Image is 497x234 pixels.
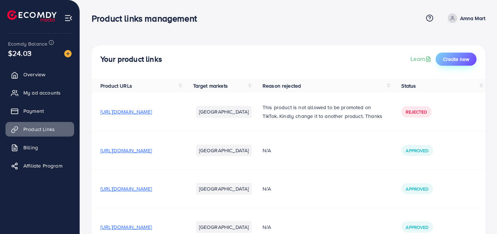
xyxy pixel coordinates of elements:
[5,85,74,100] a: My ad accounts
[8,40,47,47] span: Ecomdy Balance
[100,147,152,154] span: [URL][DOMAIN_NAME]
[263,103,384,120] p: This product is not allowed to be promoted on TikTok. Kindly change it to another product. Thanks
[64,14,73,22] img: menu
[100,223,152,231] span: [URL][DOMAIN_NAME]
[23,144,38,151] span: Billing
[23,89,61,96] span: My ad accounts
[406,186,428,192] span: Approved
[406,147,428,154] span: Approved
[445,14,485,23] a: Amna Mart
[443,55,469,63] span: Create new
[23,71,45,78] span: Overview
[196,145,252,156] li: [GEOGRAPHIC_DATA]
[196,106,252,118] li: [GEOGRAPHIC_DATA]
[460,14,485,23] p: Amna Mart
[5,67,74,82] a: Overview
[406,109,427,115] span: Rejected
[436,53,477,66] button: Create new
[23,107,44,115] span: Payment
[23,126,55,133] span: Product Links
[7,10,57,22] img: logo
[8,48,31,58] span: $24.03
[406,224,428,230] span: Approved
[5,140,74,155] a: Billing
[410,55,433,63] a: Learn
[5,158,74,173] a: Affiliate Program
[5,122,74,137] a: Product Links
[64,50,72,57] img: image
[196,221,252,233] li: [GEOGRAPHIC_DATA]
[100,108,152,115] span: [URL][DOMAIN_NAME]
[196,183,252,195] li: [GEOGRAPHIC_DATA]
[263,82,301,89] span: Reason rejected
[100,185,152,192] span: [URL][DOMAIN_NAME]
[5,104,74,118] a: Payment
[466,201,492,229] iframe: Chat
[23,162,62,169] span: Affiliate Program
[100,55,162,64] h4: Your product links
[193,82,228,89] span: Target markets
[92,13,203,24] h3: Product links management
[263,223,271,231] span: N/A
[100,82,132,89] span: Product URLs
[263,147,271,154] span: N/A
[263,185,271,192] span: N/A
[401,82,416,89] span: Status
